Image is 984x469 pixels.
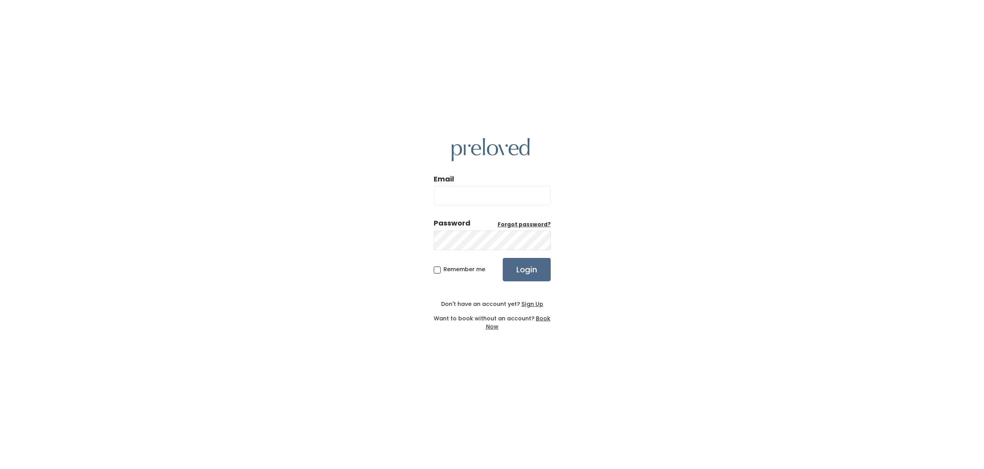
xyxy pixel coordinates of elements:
[443,265,485,273] span: Remember me
[434,174,454,184] label: Email
[434,308,551,331] div: Want to book without an account?
[498,221,551,229] a: Forgot password?
[434,300,551,308] div: Don't have an account yet?
[452,138,530,161] img: preloved logo
[434,218,470,228] div: Password
[503,258,551,281] input: Login
[486,314,551,330] a: Book Now
[520,300,543,308] a: Sign Up
[521,300,543,308] u: Sign Up
[498,221,551,228] u: Forgot password?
